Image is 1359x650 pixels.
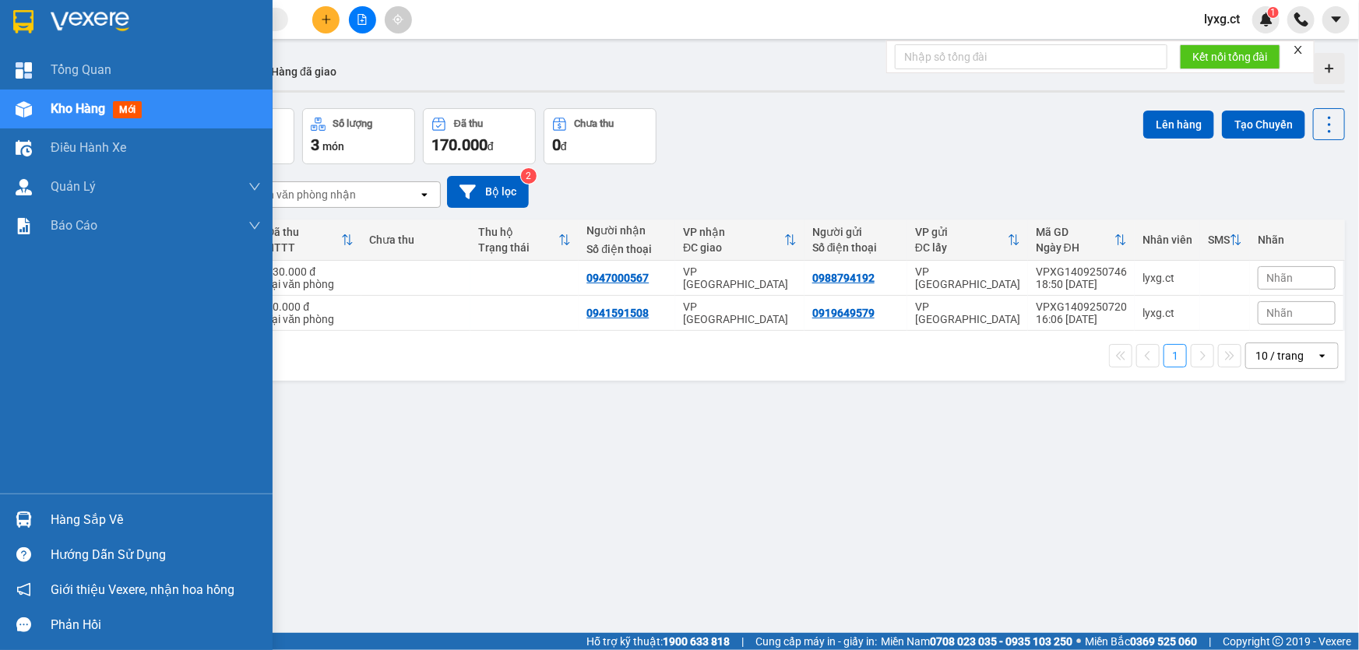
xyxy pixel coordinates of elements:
span: Tổng Quan [51,60,111,79]
img: warehouse-icon [16,101,32,118]
div: lyxg.ct [1142,272,1192,284]
strong: 0708 023 035 - 0935 103 250 [930,635,1072,648]
div: 18:50 [DATE] [1036,278,1127,290]
div: Chưa thu [575,118,614,129]
th: Toggle SortBy [1028,220,1135,261]
div: VP [GEOGRAPHIC_DATA] [683,265,797,290]
svg: open [418,188,431,201]
span: Cung cấp máy in - giấy in: [755,633,877,650]
strong: 0369 525 060 [1130,635,1197,648]
span: caret-down [1329,12,1343,26]
b: GỬI : VP [GEOGRAPHIC_DATA] [19,113,232,165]
div: Nhãn [1258,234,1336,246]
img: warehouse-icon [16,140,32,156]
div: Tạo kho hàng mới [1314,53,1345,84]
button: Hàng đã giao [259,53,349,90]
button: plus [312,6,340,33]
div: VPXG1409250746 [1036,265,1127,278]
span: đ [488,140,494,153]
div: Thu hộ [478,226,559,238]
div: VP nhận [683,226,784,238]
span: Miền Bắc [1085,633,1197,650]
div: Đã thu [454,118,483,129]
div: Phản hồi [51,613,261,637]
button: Chưa thu0đ [544,108,657,164]
li: Cổ Đạm, xã [GEOGRAPHIC_DATA], [GEOGRAPHIC_DATA] [146,38,651,58]
span: Nhãn [1266,307,1293,319]
div: Nhân viên [1142,234,1192,246]
div: 0941591508 [586,307,649,319]
div: Chưa thu [369,234,463,246]
div: ĐC lấy [915,241,1008,254]
img: logo.jpg [19,19,97,97]
span: món [322,140,344,153]
div: ĐC giao [683,241,784,254]
button: Số lượng3món [302,108,415,164]
span: mới [113,101,142,118]
span: Kết nối tổng đài [1192,48,1268,65]
span: Miền Nam [881,633,1072,650]
span: lyxg.ct [1192,9,1252,29]
div: Số điện thoại [812,241,900,254]
span: 1 [1270,7,1276,18]
div: Trạng thái [478,241,559,254]
div: 10 / trang [1255,348,1304,364]
div: Tại văn phòng [266,313,354,325]
div: VP [GEOGRAPHIC_DATA] [915,300,1020,325]
div: 40.000 đ [266,300,354,313]
span: copyright [1273,636,1283,647]
strong: 1900 633 818 [663,635,730,648]
div: Người nhận [586,224,667,237]
div: Số điện thoại [586,243,667,255]
img: phone-icon [1294,12,1308,26]
div: Số lượng [333,118,373,129]
div: VP [GEOGRAPHIC_DATA] [915,265,1020,290]
div: 16:06 [DATE] [1036,313,1127,325]
div: Người gửi [812,226,900,238]
span: down [248,220,261,232]
div: 130.000 đ [266,265,354,278]
span: Kho hàng [51,101,105,116]
button: 1 [1164,344,1187,367]
span: file-add [357,14,368,25]
div: VP [GEOGRAPHIC_DATA] [683,300,797,325]
div: Ngày ĐH [1036,241,1114,254]
span: Quản Lý [51,177,96,196]
div: Đã thu [266,226,341,238]
div: Mã GD [1036,226,1114,238]
div: 0919649579 [812,307,875,319]
span: close [1293,44,1304,55]
input: Nhập số tổng đài [895,44,1167,69]
img: icon-new-feature [1259,12,1273,26]
span: Hỗ trợ kỹ thuật: [586,633,730,650]
img: warehouse-icon [16,179,32,195]
th: Toggle SortBy [470,220,579,261]
span: ⚪️ [1076,638,1081,645]
span: Báo cáo [51,216,97,235]
sup: 1 [1268,7,1279,18]
button: Kết nối tổng đài [1180,44,1280,69]
button: Tạo Chuyến [1222,111,1305,139]
div: SMS [1208,234,1230,246]
th: Toggle SortBy [907,220,1028,261]
span: 3 [311,135,319,154]
img: solution-icon [16,218,32,234]
span: down [248,181,261,193]
span: đ [561,140,567,153]
button: Bộ lọc [447,176,529,208]
sup: 2 [521,168,537,184]
div: Hàng sắp về [51,508,261,532]
span: notification [16,582,31,597]
img: warehouse-icon [16,511,32,528]
button: caret-down [1322,6,1350,33]
span: | [741,633,744,650]
svg: open [1316,350,1329,362]
span: message [16,617,31,632]
span: Điều hành xe [51,138,126,157]
th: Toggle SortBy [259,220,361,261]
div: Chọn văn phòng nhận [248,187,356,202]
th: Toggle SortBy [675,220,804,261]
div: VPXG1409250720 [1036,300,1127,313]
span: Nhãn [1266,272,1293,284]
span: 0 [552,135,561,154]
